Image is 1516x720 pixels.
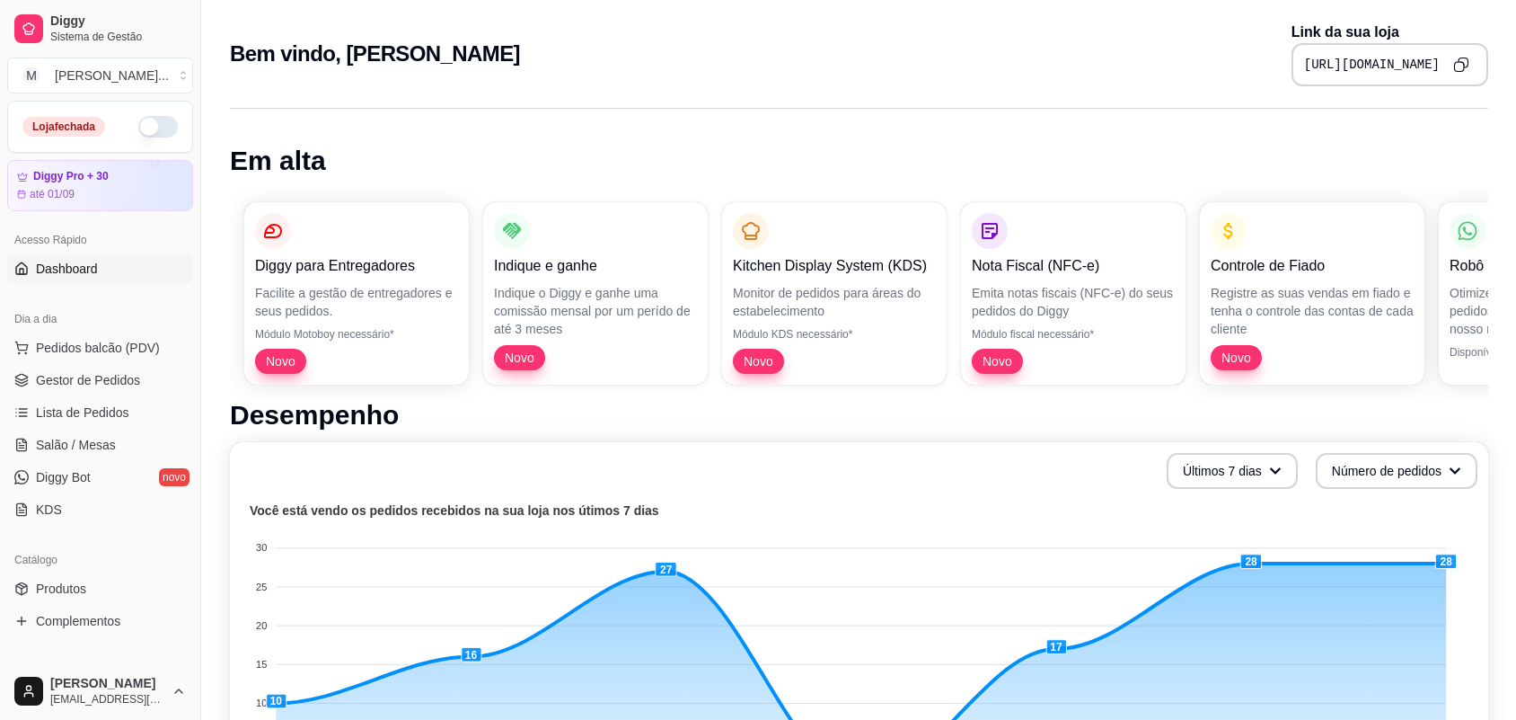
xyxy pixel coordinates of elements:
button: Pedidos balcão (PDV) [7,333,193,362]
button: Últimos 7 dias [1167,453,1298,489]
span: Lista de Pedidos [36,404,129,422]
span: [EMAIL_ADDRESS][DOMAIN_NAME] [50,692,164,707]
a: DiggySistema de Gestão [7,7,193,50]
p: Monitor de pedidos para áreas do estabelecimento [733,284,936,320]
p: Emita notas fiscais (NFC-e) do seus pedidos do Diggy [972,284,1175,320]
button: Número de pedidos [1316,453,1477,489]
span: KDS [36,501,62,519]
tspan: 25 [256,582,267,592]
button: Diggy para EntregadoresFacilite a gestão de entregadores e seus pedidos.Módulo Motoboy necessário... [244,202,469,385]
p: Indique e ganhe [494,255,697,277]
span: [PERSON_NAME] [50,676,164,692]
p: Indique o Diggy e ganhe uma comissão mensal por um perído de até 3 meses [494,284,697,338]
span: Produtos [36,580,86,598]
p: Módulo Motoboy necessário* [255,327,458,342]
span: Novo [1214,349,1258,367]
span: Pedidos balcão (PDV) [36,339,160,357]
div: Catálogo [7,546,193,574]
p: Nota Fiscal (NFC-e) [972,255,1175,277]
tspan: 10 [256,698,267,708]
h2: Bem vindo, [PERSON_NAME] [230,40,520,68]
button: Kitchen Display System (KDS)Monitor de pedidos para áreas do estabelecimentoMódulo KDS necessário... [722,202,947,385]
button: Nota Fiscal (NFC-e)Emita notas fiscais (NFC-e) do seus pedidos do DiggyMódulo fiscal necessário*Novo [961,202,1185,385]
div: Loja fechada [22,117,105,137]
button: Copy to clipboard [1447,50,1476,79]
h1: Desempenho [230,399,1488,431]
span: Diggy Bot [36,468,91,486]
span: M [22,67,40,84]
span: Dashboard [36,260,98,278]
a: Diggy Botnovo [7,463,193,492]
p: Controle de Fiado [1211,255,1414,277]
h1: Em alta [230,145,1488,177]
text: Você está vendo os pedidos recebidos na sua loja nos útimos 7 dias [250,503,659,518]
p: Módulo fiscal necessário* [972,327,1175,342]
a: KDS [7,495,193,524]
p: Diggy para Entregadores [255,255,458,277]
tspan: 30 [256,542,267,553]
span: Novo [736,352,780,370]
span: Novo [259,352,303,370]
button: Controle de FiadoRegistre as suas vendas em fiado e tenha o controle das contas de cada clienteNovo [1200,202,1424,385]
a: Lista de Pedidos [7,398,193,427]
a: Salão / Mesas [7,431,193,459]
span: Complementos [36,612,120,630]
span: Diggy [50,13,186,30]
span: Novo [975,352,1019,370]
button: Indique e ganheIndique o Diggy e ganhe uma comissão mensal por um perído de até 3 mesesNovo [483,202,708,385]
p: Kitchen Display System (KDS) [733,255,936,277]
div: Acesso Rápido [7,226,193,254]
a: Gestor de Pedidos [7,366,193,395]
button: Select a team [7,58,193,93]
span: Salão / Mesas [36,436,116,454]
a: Produtos [7,574,193,603]
span: Sistema de Gestão [50,30,186,44]
article: até 01/09 [30,187,75,201]
a: Complementos [7,607,193,636]
a: Diggy Pro + 30até 01/09 [7,160,193,211]
a: Dashboard [7,254,193,283]
div: Dia a dia [7,305,193,333]
p: Facilite a gestão de entregadores e seus pedidos. [255,284,458,320]
button: Alterar Status [138,116,178,138]
p: Registre as suas vendas em fiado e tenha o controle das contas de cada cliente [1211,284,1414,338]
span: Gestor de Pedidos [36,371,140,389]
p: Link da sua loja [1291,22,1488,43]
pre: [URL][DOMAIN_NAME] [1304,56,1440,74]
div: [PERSON_NAME] ... [55,67,169,84]
p: Módulo KDS necessário* [733,327,936,342]
tspan: 15 [256,659,267,670]
tspan: 20 [256,620,267,631]
span: Novo [498,349,542,367]
button: [PERSON_NAME][EMAIL_ADDRESS][DOMAIN_NAME] [7,670,193,713]
article: Diggy Pro + 30 [33,170,109,183]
